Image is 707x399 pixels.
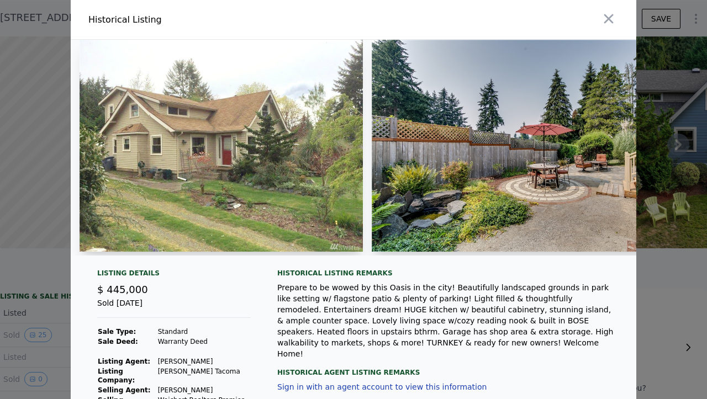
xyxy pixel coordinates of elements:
td: [PERSON_NAME] [157,357,251,366]
strong: Selling Agent: [98,386,151,394]
strong: Listing Company: [98,368,135,384]
div: Sold [DATE] [97,297,251,318]
strong: Sale Deed: [98,338,138,345]
div: Historical Agent Listing Remarks [277,359,619,377]
strong: Sale Type: [98,328,136,336]
td: Standard [157,327,251,337]
td: [PERSON_NAME] Tacoma [157,366,251,385]
div: Listing Details [97,269,251,282]
span: $ 445,000 [97,284,148,295]
td: [PERSON_NAME] [157,385,251,395]
td: Warranty Deed [157,337,251,347]
div: Historical Listing [88,13,349,26]
div: Prepare to be wowed by this Oasis in the city! Beautifully landscaped grounds in park like settin... [277,282,619,359]
button: Sign in with an agent account to view this information [277,382,487,391]
strong: Listing Agent: [98,358,150,365]
div: Historical Listing remarks [277,269,619,278]
img: Property Img [372,40,690,252]
img: Property Img [80,40,363,252]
